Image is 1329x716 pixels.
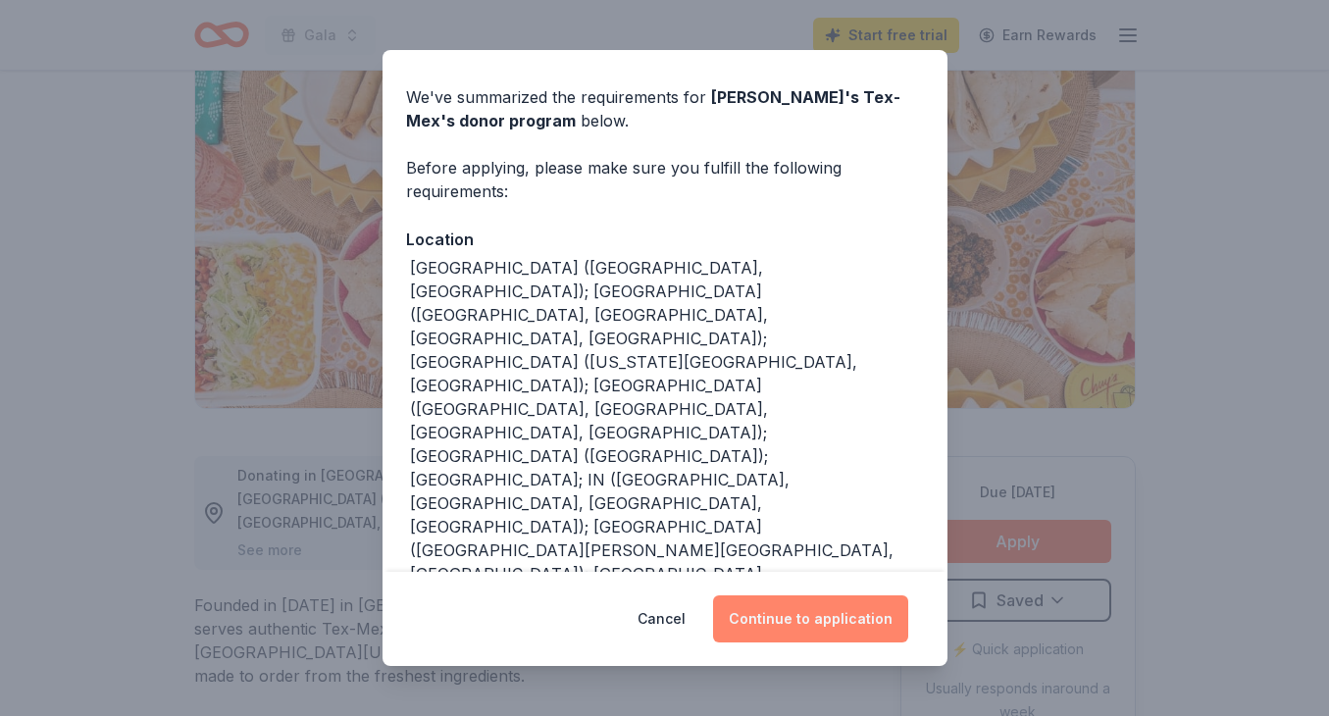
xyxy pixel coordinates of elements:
div: Location [406,227,924,252]
div: Before applying, please make sure you fulfill the following requirements: [406,156,924,203]
div: We've summarized the requirements for below. [406,85,924,132]
button: Continue to application [713,595,908,642]
button: Cancel [638,595,686,642]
